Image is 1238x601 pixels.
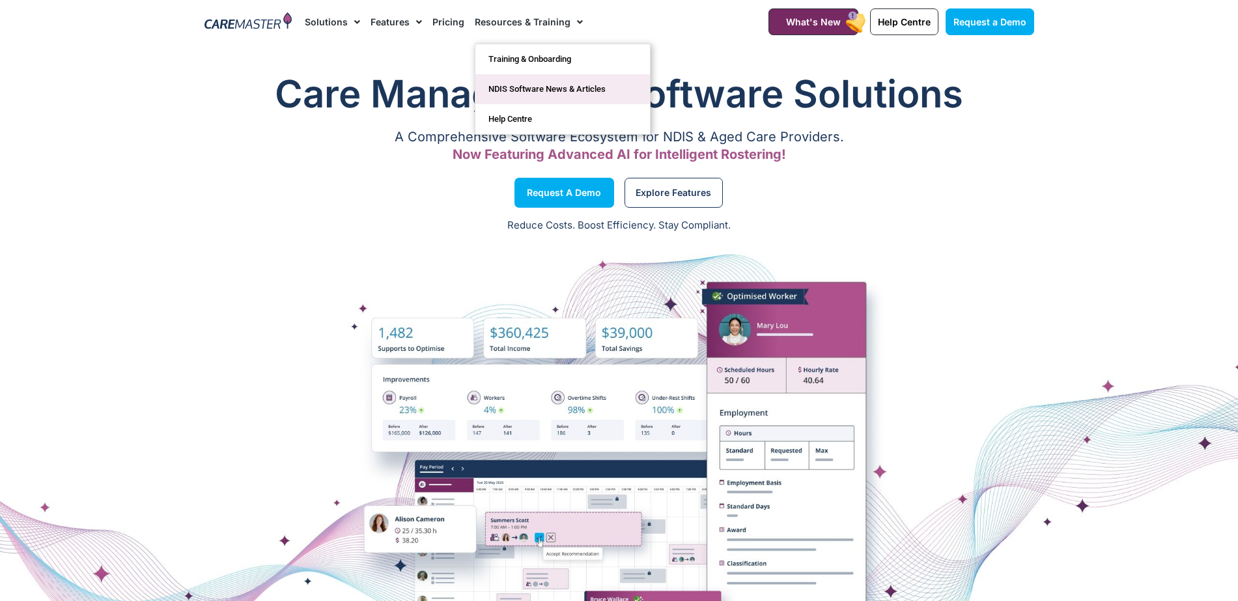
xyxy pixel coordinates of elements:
span: What's New [786,16,841,27]
span: Explore Features [636,189,711,196]
a: NDIS Software News & Articles [475,74,650,104]
span: Help Centre [878,16,931,27]
a: Training & Onboarding [475,44,650,74]
h1: Care Management Software Solutions [204,68,1034,120]
span: Now Featuring Advanced AI for Intelligent Rostering! [453,147,786,162]
a: Help Centre [475,104,650,134]
span: Request a Demo [527,189,601,196]
ul: Resources & Training [475,44,651,135]
a: What's New [768,8,858,35]
a: Explore Features [625,178,723,208]
img: CareMaster Logo [204,12,292,32]
a: Help Centre [870,8,938,35]
a: Request a Demo [946,8,1034,35]
p: A Comprehensive Software Ecosystem for NDIS & Aged Care Providers. [204,133,1034,141]
a: Request a Demo [514,178,614,208]
p: Reduce Costs. Boost Efficiency. Stay Compliant. [8,218,1230,233]
span: Request a Demo [953,16,1026,27]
